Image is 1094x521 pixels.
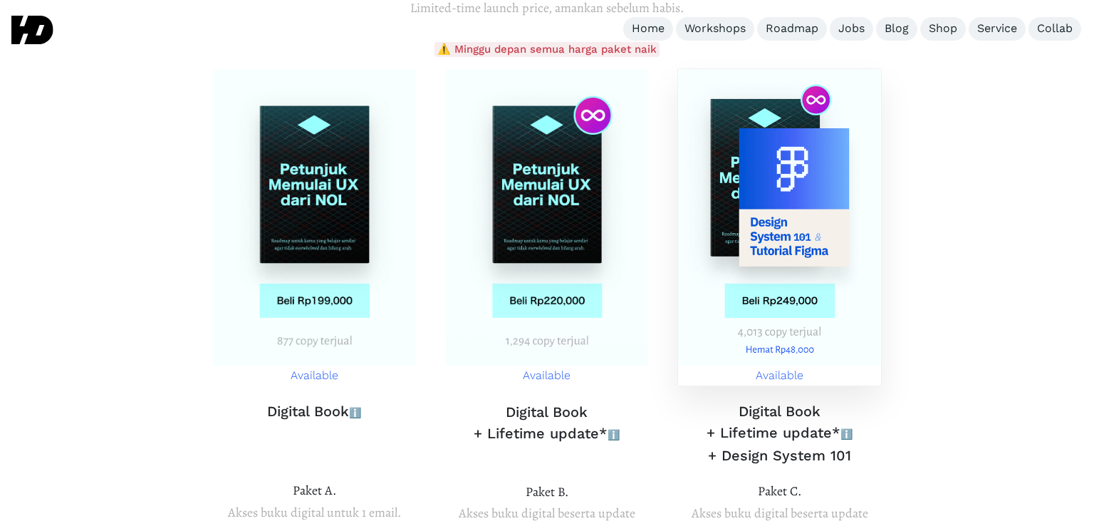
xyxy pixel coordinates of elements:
[876,17,917,41] a: Blog
[446,366,649,386] p: Available
[676,17,754,41] a: Workshops
[623,17,673,41] a: Home
[757,17,827,41] a: Roadmap
[608,429,620,440] span: ℹ️
[840,428,853,440] span: ℹ️
[445,68,650,387] a: Available
[434,42,660,57] span: ⚠️ Minggu depan semua harga paket naik
[969,17,1026,41] a: Service
[758,483,801,500] span: Paket C.
[929,21,957,36] div: Shop
[349,407,361,418] span: ℹ️
[1028,17,1081,41] a: Collab
[830,17,873,41] a: Jobs
[977,21,1017,36] div: Service
[684,21,746,36] div: Workshops
[445,401,650,445] h3: Digital Book + Lifetime update*
[678,366,881,386] p: Available
[838,21,865,36] div: Jobs
[766,21,818,36] div: Roadmap
[293,482,336,499] span: Paket A.
[526,483,568,500] span: Paket B.
[213,366,416,386] p: Available
[920,17,966,41] a: Shop
[446,69,649,366] img: harga buku petunjuk memulai ux dari nol paket b
[677,401,882,466] h3: Digital Book + Lifetime update* + Design System 101
[632,21,665,36] div: Home
[213,69,416,366] img: harga buku petunjuk memulai ux dari nol paket c
[885,21,909,36] div: Blog
[677,68,882,386] a: Available
[1037,21,1073,36] div: Collab
[212,401,417,423] h3: Digital Book
[212,68,417,387] a: Available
